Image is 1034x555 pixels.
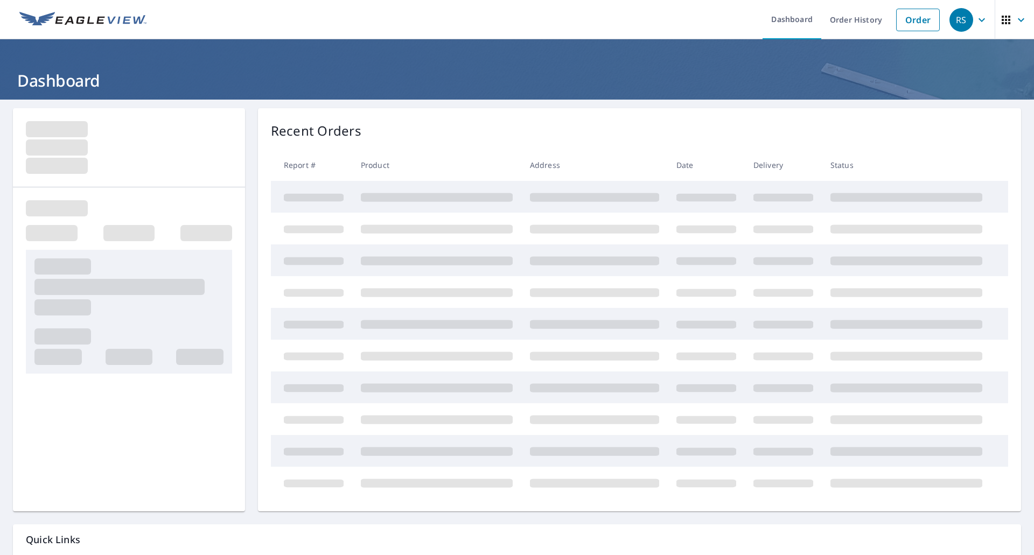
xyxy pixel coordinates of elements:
div: RS [949,8,973,32]
h1: Dashboard [13,69,1021,92]
p: Quick Links [26,533,1008,546]
th: Delivery [745,149,822,181]
th: Date [668,149,745,181]
th: Report # [271,149,352,181]
img: EV Logo [19,12,146,28]
th: Status [822,149,991,181]
th: Product [352,149,521,181]
a: Order [896,9,940,31]
p: Recent Orders [271,121,361,140]
th: Address [521,149,668,181]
